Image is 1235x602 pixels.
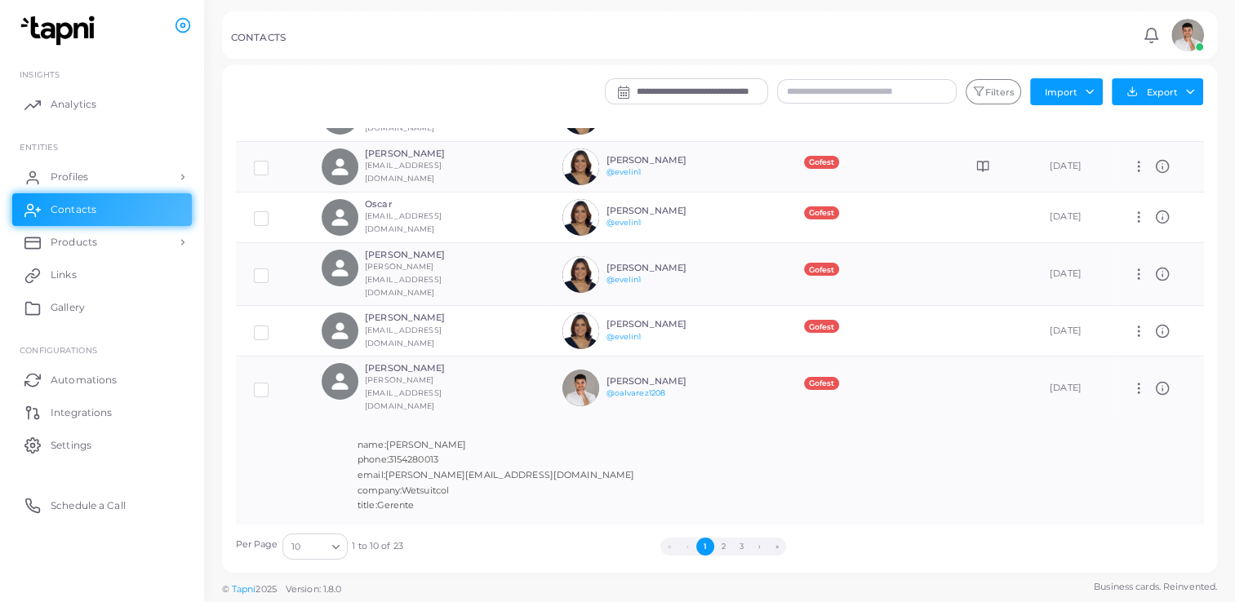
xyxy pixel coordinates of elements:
[732,538,750,556] button: Go to page 3
[377,499,415,511] span: Gerente
[236,538,278,551] label: Per Page
[1094,580,1217,594] span: Business cards. Reinvented.
[222,582,341,596] span: ©
[696,538,714,556] button: Go to page 1
[51,97,96,112] span: Analytics
[606,376,726,387] h6: [PERSON_NAME]
[365,148,485,159] h6: [PERSON_NAME]
[51,373,117,387] span: Automations
[51,268,77,282] span: Links
[20,69,60,79] span: INSIGHTS
[1030,78,1103,104] button: Import
[804,263,839,276] span: Gofest
[15,15,105,46] img: logo
[12,226,192,259] a: Products
[329,206,351,228] svg: person fill
[329,370,351,392] svg: person fill
[562,148,599,185] img: avatar
[1050,325,1095,338] div: [DATE]
[562,370,599,406] img: avatar
[365,325,442,347] small: [EMAIL_ADDRESS][DOMAIN_NAME]
[365,199,485,210] h6: Oscar
[606,167,642,176] a: @evelin1
[606,388,665,397] a: @oalvarez1208
[385,469,635,480] span: [PERSON_NAME][EMAIL_ADDRESS][DOMAIN_NAME]
[365,161,442,183] small: [EMAIL_ADDRESS][DOMAIN_NAME]
[231,32,286,43] h5: CONTACTS
[329,257,351,279] svg: person fill
[1050,268,1095,281] div: [DATE]
[365,262,442,297] small: [PERSON_NAME][EMAIL_ADDRESS][DOMAIN_NAME]
[1050,160,1095,173] div: [DATE]
[804,206,839,219] span: Gofest
[1050,382,1095,395] div: [DATE]
[51,405,112,420] span: Integrations
[51,300,85,315] span: Gallery
[12,193,192,226] a: Contacts
[282,533,348,560] div: Search for option
[365,375,442,410] small: [PERSON_NAME][EMAIL_ADDRESS][DOMAIN_NAME]
[562,312,599,349] img: avatar
[1050,210,1095,224] div: [DATE]
[20,345,97,355] span: Configurations
[12,396,192,428] a: Integrations
[255,582,276,596] span: 2025
[12,291,192,324] a: Gallery
[1112,78,1203,105] button: Export
[804,156,839,169] span: Gofest
[51,235,97,250] span: Products
[606,218,642,227] a: @evelin1
[291,538,300,556] span: 10
[12,88,192,121] a: Analytics
[329,156,351,178] svg: person fill
[358,454,825,465] h6: phone:
[51,498,126,513] span: Schedule a Call
[606,319,726,330] h6: [PERSON_NAME]
[329,320,351,342] svg: person fill
[1166,19,1208,51] a: avatar
[302,538,326,556] input: Search for option
[365,250,485,260] h6: [PERSON_NAME]
[20,142,58,152] span: ENTITIES
[358,500,825,511] h6: title:
[389,454,438,465] span: 3154280013
[562,256,599,293] img: avatar
[12,489,192,521] a: Schedule a Call
[606,206,726,216] h6: [PERSON_NAME]
[750,538,768,556] button: Go to next page
[804,377,839,390] span: Gofest
[606,275,642,284] a: @evelin1
[966,79,1021,105] button: Filters
[365,211,442,233] small: [EMAIL_ADDRESS][DOMAIN_NAME]
[286,583,342,595] span: Version: 1.8.0
[358,440,825,450] h6: name:
[51,202,96,217] span: Contacts
[12,161,192,193] a: Profiles
[365,312,485,323] h6: [PERSON_NAME]
[365,363,485,374] h6: [PERSON_NAME]
[358,470,825,480] h6: email:
[562,199,599,236] img: avatar
[768,538,786,556] button: Go to last page
[12,259,192,291] a: Links
[403,538,1044,556] ul: Pagination
[606,332,642,341] a: @evelin1
[402,485,449,496] span: Wetsuitcol
[606,263,726,273] h6: [PERSON_NAME]
[51,438,91,453] span: Settings
[358,485,825,496] h6: company:
[352,540,402,553] span: 1 to 10 of 23
[606,155,726,166] h6: [PERSON_NAME]
[12,428,192,461] a: Settings
[12,363,192,396] a: Automations
[51,170,88,184] span: Profiles
[714,538,732,556] button: Go to page 2
[804,320,839,333] span: Gofest
[232,583,256,595] a: Tapni
[386,439,466,450] span: [PERSON_NAME]
[1171,19,1204,51] img: avatar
